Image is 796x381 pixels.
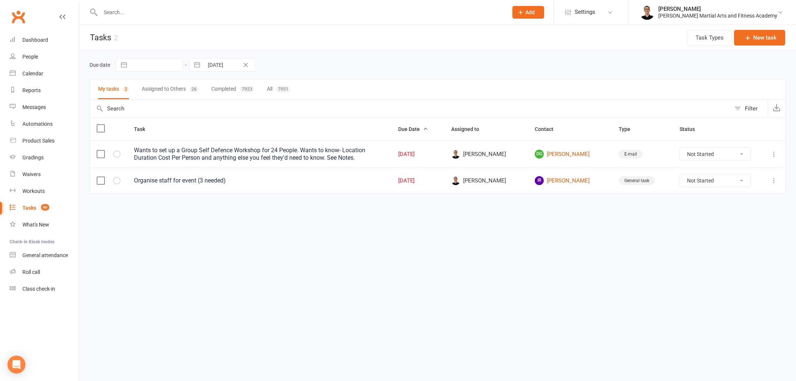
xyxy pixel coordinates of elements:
[22,71,43,76] div: Calendar
[451,126,487,132] span: Assigned to
[535,176,605,185] a: IR[PERSON_NAME]
[10,264,79,281] a: Roll call
[451,150,460,159] img: Jackson Mitchell
[22,171,41,177] div: Waivers
[687,30,732,46] button: Task Types
[398,126,428,132] span: Due Date
[640,5,655,20] img: thumb_image1729140307.png
[22,138,54,144] div: Product Sales
[398,178,438,184] div: [DATE]
[9,7,28,26] a: Clubworx
[680,126,703,132] span: Status
[535,125,562,134] button: Contact
[90,62,110,68] label: Due date
[22,104,46,110] div: Messages
[7,356,25,374] div: Open Intercom Messenger
[134,147,385,162] div: Wants to set up a Group Self Defence Workshop for 24 People. Wants to know- Location Duration Cos...
[745,104,758,113] div: Filter
[22,252,68,258] div: General attendance
[276,86,290,93] div: 7951
[10,200,79,216] a: Tasks 60
[98,79,129,99] button: My tasks2
[22,269,40,275] div: Roll call
[190,86,199,93] div: 26
[658,6,777,12] div: [PERSON_NAME]
[10,166,79,183] a: Waivers
[22,205,36,211] div: Tasks
[114,33,118,42] div: 2
[22,286,55,292] div: Class check-in
[451,150,521,159] span: [PERSON_NAME]
[10,65,79,82] a: Calendar
[22,154,44,160] div: Gradings
[451,125,487,134] button: Assigned to
[619,150,643,159] div: E-mail
[142,79,199,99] button: Assigned to Others26
[98,7,503,18] input: Search...
[10,183,79,200] a: Workouts
[10,216,79,233] a: What's New
[619,125,639,134] button: Type
[10,49,79,65] a: People
[10,82,79,99] a: Reports
[22,54,38,60] div: People
[134,125,153,134] button: Task
[731,100,768,118] button: Filter
[22,121,53,127] div: Automations
[535,176,544,185] span: IR
[10,149,79,166] a: Gradings
[134,177,385,184] div: Organise staff for event (3 needed)
[10,132,79,149] a: Product Sales
[525,9,535,15] span: Add
[22,222,49,228] div: What's New
[619,176,655,185] div: General task
[79,25,118,50] h1: Tasks
[10,247,79,264] a: General attendance kiosk mode
[10,281,79,297] a: Class kiosk mode
[512,6,544,19] button: Add
[10,32,79,49] a: Dashboard
[575,4,595,21] span: Settings
[41,204,49,210] span: 60
[619,126,639,132] span: Type
[211,79,254,99] button: Completed7923
[134,126,153,132] span: Task
[398,151,438,157] div: [DATE]
[10,116,79,132] a: Automations
[734,30,785,46] button: New task
[398,125,428,134] button: Due Date
[451,176,460,185] img: Jackson Mitchell
[451,176,521,185] span: [PERSON_NAME]
[22,37,48,43] div: Dashboard
[535,150,605,159] a: DG[PERSON_NAME]
[680,125,703,134] button: Status
[267,79,290,99] button: All7951
[535,150,544,159] span: DG
[239,60,252,69] button: Clear Date
[10,99,79,116] a: Messages
[535,126,562,132] span: Contact
[90,100,731,118] input: Search
[22,87,41,93] div: Reports
[123,86,129,93] div: 2
[658,12,777,19] div: [PERSON_NAME] Martial Arts and Fitness Academy
[22,188,45,194] div: Workouts
[240,86,254,93] div: 7923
